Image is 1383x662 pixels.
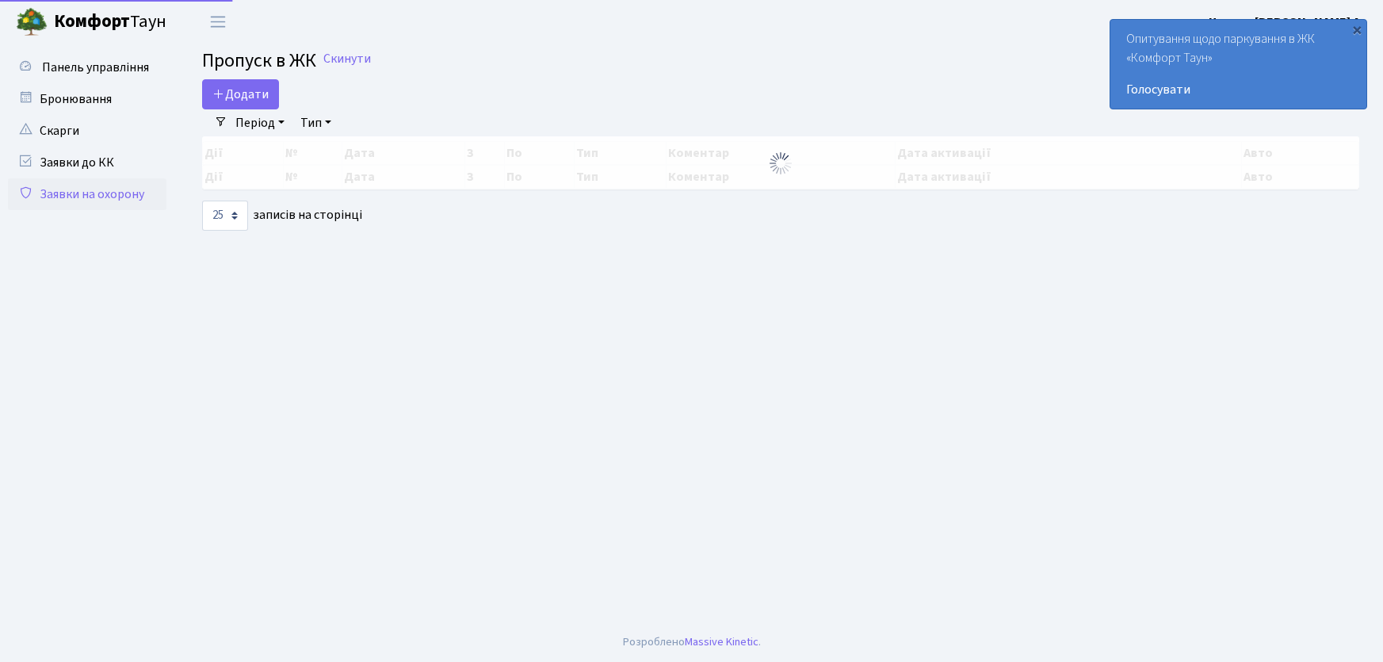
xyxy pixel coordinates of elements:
a: Massive Kinetic [685,633,758,650]
div: × [1349,21,1365,37]
a: Панель управління [8,52,166,83]
div: Опитування щодо паркування в ЖК «Комфорт Таун» [1110,20,1366,109]
span: Пропуск в ЖК [202,47,316,75]
span: Таун [54,9,166,36]
select: записів на сторінці [202,201,248,231]
button: Переключити навігацію [198,9,238,35]
span: Додати [212,86,269,103]
label: записів на сторінці [202,201,362,231]
img: logo.png [16,6,48,38]
a: Бронювання [8,83,166,115]
a: Цитрус [PERSON_NAME] А. [1209,13,1364,32]
b: Цитрус [PERSON_NAME] А. [1209,13,1364,31]
a: Період [229,109,291,136]
span: Панель управління [42,59,149,76]
a: Заявки до КК [8,147,166,178]
a: Скарги [8,115,166,147]
div: Розроблено . [623,633,761,651]
a: Голосувати [1126,80,1351,99]
a: Додати [202,79,279,109]
a: Тип [294,109,338,136]
a: Заявки на охорону [8,178,166,210]
a: Скинути [323,52,371,67]
img: Обробка... [768,151,793,176]
b: Комфорт [54,9,130,34]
